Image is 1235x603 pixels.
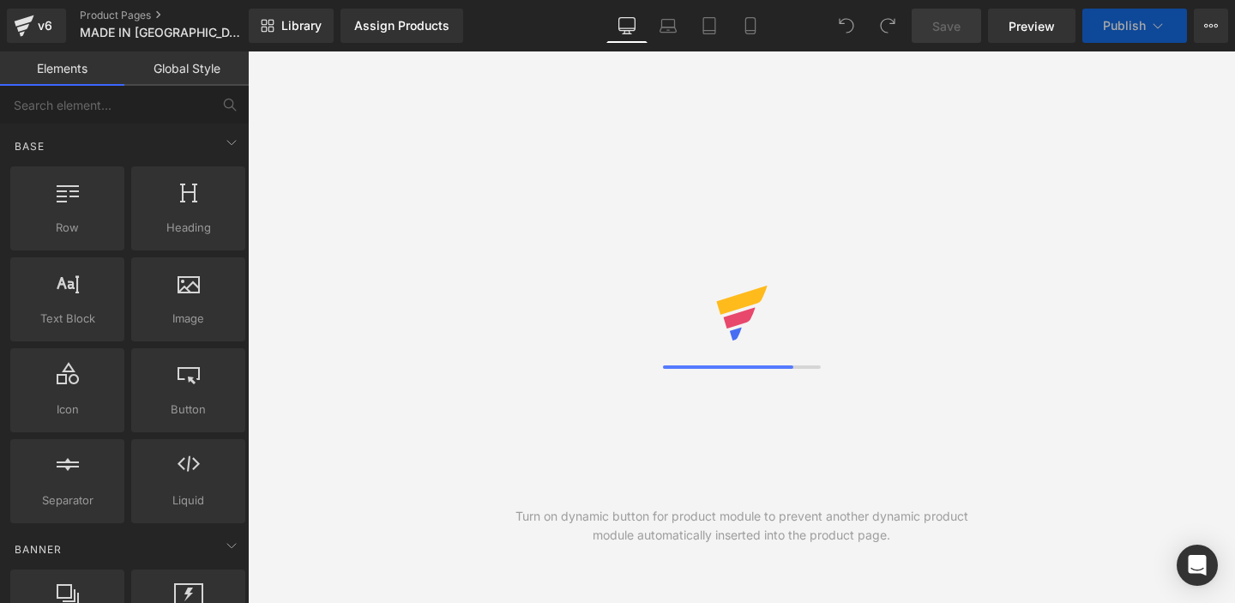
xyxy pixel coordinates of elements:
[829,9,864,43] button: Undo
[606,9,648,43] a: Desktop
[15,401,119,419] span: Icon
[15,491,119,510] span: Separator
[124,51,249,86] a: Global Style
[34,15,56,37] div: v6
[871,9,905,43] button: Redo
[495,507,989,545] div: Turn on dynamic button for product module to prevent another dynamic product module automatically...
[80,9,277,22] a: Product Pages
[1009,17,1055,35] span: Preview
[80,26,244,39] span: MADE IN [GEOGRAPHIC_DATA] - scarf
[988,9,1075,43] a: Preview
[136,401,240,419] span: Button
[730,9,771,43] a: Mobile
[281,18,322,33] span: Library
[1177,545,1218,586] div: Open Intercom Messenger
[689,9,730,43] a: Tablet
[136,219,240,237] span: Heading
[932,17,961,35] span: Save
[249,9,334,43] a: New Library
[136,491,240,510] span: Liquid
[648,9,689,43] a: Laptop
[1194,9,1228,43] button: More
[15,219,119,237] span: Row
[1103,19,1146,33] span: Publish
[15,310,119,328] span: Text Block
[1082,9,1187,43] button: Publish
[136,310,240,328] span: Image
[13,138,46,154] span: Base
[354,19,449,33] div: Assign Products
[7,9,66,43] a: v6
[13,541,63,558] span: Banner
